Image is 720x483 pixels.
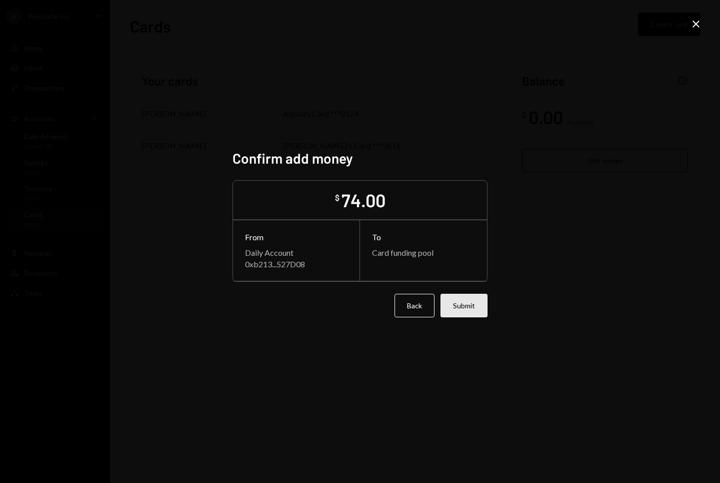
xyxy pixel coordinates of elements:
[440,294,487,317] button: Submit
[341,189,385,211] div: 74.00
[372,248,475,257] div: Card funding pool
[335,193,339,203] div: $
[372,232,475,242] div: To
[232,149,487,168] h2: Confirm add money
[245,259,347,269] div: 0xb213...527D08
[245,248,347,257] div: Daily Account
[245,232,347,242] div: From
[394,294,434,317] button: Back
